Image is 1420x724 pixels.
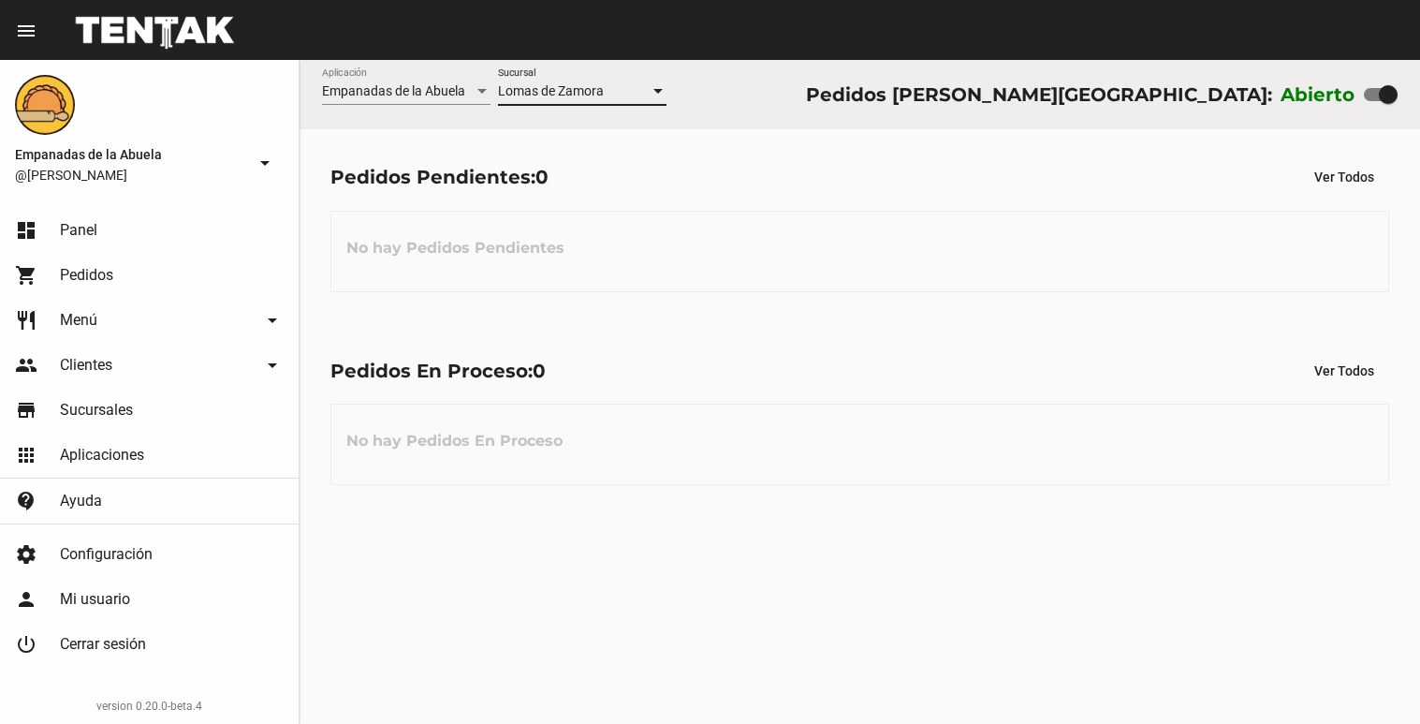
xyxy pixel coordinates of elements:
[254,152,276,174] mat-icon: arrow_drop_down
[15,264,37,287] mat-icon: shopping_cart
[15,219,37,242] mat-icon: dashboard
[15,490,37,512] mat-icon: contact_support
[15,399,37,421] mat-icon: store
[60,401,133,420] span: Sucursales
[60,545,153,564] span: Configuración
[1299,160,1389,194] button: Ver Todos
[60,635,146,654] span: Cerrar sesión
[60,492,102,510] span: Ayuda
[15,309,37,332] mat-icon: restaurant
[261,309,284,332] mat-icon: arrow_drop_down
[331,220,579,276] h3: No hay Pedidos Pendientes
[322,83,465,98] span: Empanadas de la Abuela
[15,75,75,135] img: f0136945-ed32-4f7c-91e3-a375bc4bb2c5.png
[330,162,549,192] div: Pedidos Pendientes:
[60,221,97,240] span: Panel
[330,356,546,386] div: Pedidos En Proceso:
[535,166,549,188] span: 0
[60,590,130,609] span: Mi usuario
[1341,649,1401,705] iframe: chat widget
[498,83,604,98] span: Lomas de Zamora
[60,446,144,465] span: Aplicaciones
[806,80,1272,110] div: Pedidos [PERSON_NAME][GEOGRAPHIC_DATA]:
[15,354,37,377] mat-icon: people
[261,354,284,377] mat-icon: arrow_drop_down
[15,20,37,42] mat-icon: menu
[15,444,37,466] mat-icon: apps
[1281,80,1355,110] label: Abierto
[1314,363,1374,378] span: Ver Todos
[1299,354,1389,388] button: Ver Todos
[15,697,284,716] div: version 0.20.0-beta.4
[15,166,246,185] span: @[PERSON_NAME]
[60,266,113,285] span: Pedidos
[533,360,546,382] span: 0
[331,413,578,469] h3: No hay Pedidos En Proceso
[15,143,246,166] span: Empanadas de la Abuela
[15,633,37,656] mat-icon: power_settings_new
[60,356,112,375] span: Clientes
[15,543,37,566] mat-icon: settings
[60,311,97,330] span: Menú
[15,588,37,611] mat-icon: person
[1314,170,1374,185] span: Ver Todos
